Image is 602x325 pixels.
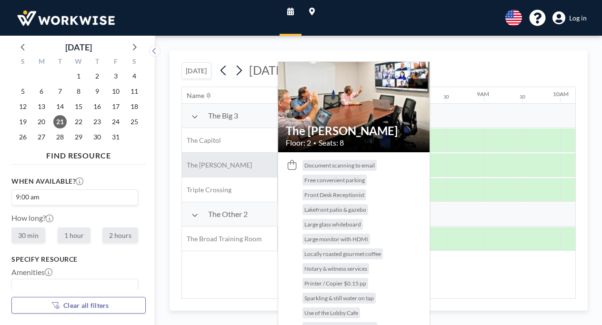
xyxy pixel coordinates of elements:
div: [DATE] [65,40,92,54]
span: Thursday, October 16, 2025 [90,100,104,113]
span: Monday, October 13, 2025 [35,100,48,113]
span: Saturday, October 4, 2025 [128,69,141,83]
span: Notary & witness services [304,265,367,272]
span: Document scanning to email [304,162,375,169]
span: Friday, October 3, 2025 [109,69,122,83]
span: 9:00 am [14,192,41,202]
span: Sparkling & still water on tap [304,295,374,302]
div: 9AM [477,90,489,98]
button: [DATE] [181,62,211,79]
span: Large glass whiteboard [304,221,361,228]
span: Sunday, October 26, 2025 [16,130,30,144]
span: Triple Crossing [182,186,231,194]
span: Thursday, October 2, 2025 [90,69,104,83]
div: M [32,56,51,69]
span: Log in [569,14,587,22]
input: Search for option [13,281,132,294]
div: W [70,56,88,69]
span: Large monitor with HDMI [304,236,368,243]
div: T [51,56,70,69]
div: Search for option [12,279,138,295]
div: S [14,56,32,69]
span: Sunday, October 5, 2025 [16,85,30,98]
span: The Other 2 [208,209,248,219]
label: How long? [11,213,53,222]
div: 30 [520,94,525,100]
input: Search for option [42,192,132,202]
span: Lakefront patio & gazebo [304,206,366,213]
span: Wednesday, October 1, 2025 [72,69,85,83]
label: 1 hour [58,227,90,243]
div: 30 [443,94,449,100]
span: Sunday, October 19, 2025 [16,115,30,128]
span: Saturday, October 25, 2025 [128,115,141,128]
span: Thursday, October 30, 2025 [90,130,104,144]
span: The [PERSON_NAME] [182,161,252,169]
label: 30 min [11,227,45,243]
span: Friday, October 24, 2025 [109,115,122,128]
span: Thursday, October 9, 2025 [90,85,104,98]
a: Log in [552,11,587,25]
div: F [106,56,125,69]
span: Saturday, October 18, 2025 [128,100,141,113]
span: Wednesday, October 22, 2025 [72,115,85,128]
span: Saturday, October 11, 2025 [128,85,141,98]
span: Wednesday, October 15, 2025 [72,100,85,113]
button: Clear all filters [11,297,146,314]
span: Friday, October 17, 2025 [109,100,122,113]
h3: Specify resource [11,255,138,264]
span: The Broad Training Room [182,235,262,243]
span: Tuesday, October 21, 2025 [53,115,67,128]
span: Friday, October 31, 2025 [109,130,122,144]
span: Front Desk Receptionist [304,191,364,198]
span: Wednesday, October 29, 2025 [72,130,85,144]
span: [DATE] [249,63,287,77]
label: 2 hours [102,227,138,243]
span: Monday, October 27, 2025 [35,130,48,144]
h2: The [PERSON_NAME] [286,124,422,138]
span: Tuesday, October 14, 2025 [53,100,67,113]
span: Clear all filters [63,301,109,309]
span: Monday, October 6, 2025 [35,85,48,98]
span: Sunday, October 12, 2025 [16,100,30,113]
img: organization-logo [15,9,117,28]
span: Monday, October 20, 2025 [35,115,48,128]
span: The Capitol [182,136,221,145]
img: resource-image [278,50,430,164]
span: Seats: 8 [319,138,344,148]
h4: FIND RESOURCE [11,147,146,160]
span: The Big 3 [208,111,238,120]
span: Tuesday, October 28, 2025 [53,130,67,144]
span: Locally roasted gourmet coffee [304,250,381,257]
span: Floor: 2 [286,138,311,148]
div: 10AM [553,90,569,98]
div: S [125,56,143,69]
div: T [88,56,106,69]
span: Friday, October 10, 2025 [109,85,122,98]
span: • [313,140,316,146]
span: Wednesday, October 8, 2025 [72,85,85,98]
label: Amenities [11,267,52,277]
span: Thursday, October 23, 2025 [90,115,104,128]
span: Printer / Copier $0.15 pp [304,280,366,287]
div: Search for option [12,190,138,204]
span: Free convenient parking [304,177,365,184]
div: Name [187,91,204,100]
span: Tuesday, October 7, 2025 [53,85,67,98]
